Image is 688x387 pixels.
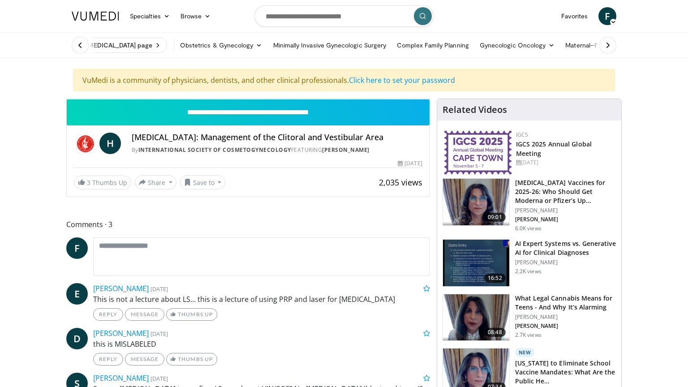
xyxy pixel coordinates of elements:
[560,36,642,54] a: Maternal–Fetal Medicine
[516,140,592,158] a: IGCS 2025 Annual Global Meeting
[515,225,542,232] p: 6.0K views
[254,5,434,27] input: Search topics, interventions
[93,328,149,338] a: [PERSON_NAME]
[515,348,535,357] p: New
[398,159,422,168] div: [DATE]
[515,314,616,321] p: [PERSON_NAME]
[166,353,217,365] a: Thumbs Up
[556,7,593,25] a: Favorites
[73,69,615,91] div: VuMedi is a community of physicians, dentists, and other clinical professionals.
[515,259,616,266] p: [PERSON_NAME]
[66,219,430,230] span: Comments 3
[150,285,168,293] small: [DATE]
[443,294,616,341] a: 08:48 What Legal Cannabis Means for Teens - And Why It’s Alarming [PERSON_NAME] [PERSON_NAME] 2.7...
[516,131,529,138] a: IGCS
[135,175,176,189] button: Share
[93,294,430,305] p: This is not a lecture about LS... this is a lecture of using PRP and laser for [MEDICAL_DATA]
[93,308,123,321] a: Reply
[132,133,422,142] h4: [MEDICAL_DATA]: Management of the Clitoral and Vestibular Area
[515,268,542,275] p: 2.2K views
[379,177,422,188] span: 2,035 views
[72,12,119,21] img: VuMedi Logo
[484,274,506,283] span: 16:52
[125,7,175,25] a: Specialties
[66,283,88,305] a: E
[87,178,90,187] span: 3
[515,178,616,205] h3: [MEDICAL_DATA] Vaccines for 2025-26: Who Should Get Moderna or Pfizer’s Up…
[516,159,614,167] div: [DATE]
[66,237,88,259] a: F
[138,146,291,154] a: International Society of Cosmetogynecology
[322,146,370,154] a: [PERSON_NAME]
[515,239,616,257] h3: AI Expert Systems vs. Generative AI for Clinical Diagnoses
[125,308,164,321] a: Message
[268,36,392,54] a: Minimally Invasive Gynecologic Surgery
[474,36,560,54] a: Gynecologic Oncology
[444,131,512,174] img: 680d42be-3514-43f9-8300-e9d2fda7c814.png.150x105_q85_autocrop_double_scale_upscale_version-0.2.png
[598,7,616,25] a: F
[515,216,616,223] p: [PERSON_NAME]
[166,308,217,321] a: Thumbs Up
[99,133,121,154] a: H
[132,146,422,154] div: By FEATURING
[443,240,509,286] img: 1bf82db2-8afa-4218-83ea-e842702db1c4.150x105_q85_crop-smart_upscale.jpg
[66,328,88,349] a: D
[93,284,149,293] a: [PERSON_NAME]
[515,331,542,339] p: 2.7K views
[175,7,216,25] a: Browse
[150,374,168,383] small: [DATE]
[74,133,96,154] img: International Society of Cosmetogynecology
[443,294,509,341] img: 20390ce0-b499-46f4-be2d-ffddb5070a9a.png.150x105_q85_crop-smart_upscale.png
[93,339,430,349] p: this is MISLABELED
[484,213,506,222] span: 09:01
[484,328,506,337] span: 08:48
[150,330,168,338] small: [DATE]
[93,353,123,365] a: Reply
[443,239,616,287] a: 16:52 AI Expert Systems vs. Generative AI for Clinical Diagnoses [PERSON_NAME] 2.2K views
[443,178,616,232] a: 09:01 [MEDICAL_DATA] Vaccines for 2025-26: Who Should Get Moderna or Pfizer’s Up… [PERSON_NAME] [...
[74,176,131,189] a: 3 Thumbs Up
[180,175,226,189] button: Save to
[443,179,509,225] img: 4e370bb1-17f0-4657-a42f-9b995da70d2f.png.150x105_q85_crop-smart_upscale.png
[515,359,616,386] h3: [US_STATE] to Eliminate School Vaccine Mandates: What Are the Public He…
[391,36,474,54] a: Complex Family Planning
[125,353,164,365] a: Message
[515,294,616,312] h3: What Legal Cannabis Means for Teens - And Why It’s Alarming
[515,322,616,330] p: [PERSON_NAME]
[175,36,268,54] a: Obstetrics & Gynecology
[515,207,616,214] p: [PERSON_NAME]
[93,373,149,383] a: [PERSON_NAME]
[66,38,167,53] a: Visit [MEDICAL_DATA] page
[443,104,507,115] h4: Related Videos
[349,75,455,85] a: Click here to set your password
